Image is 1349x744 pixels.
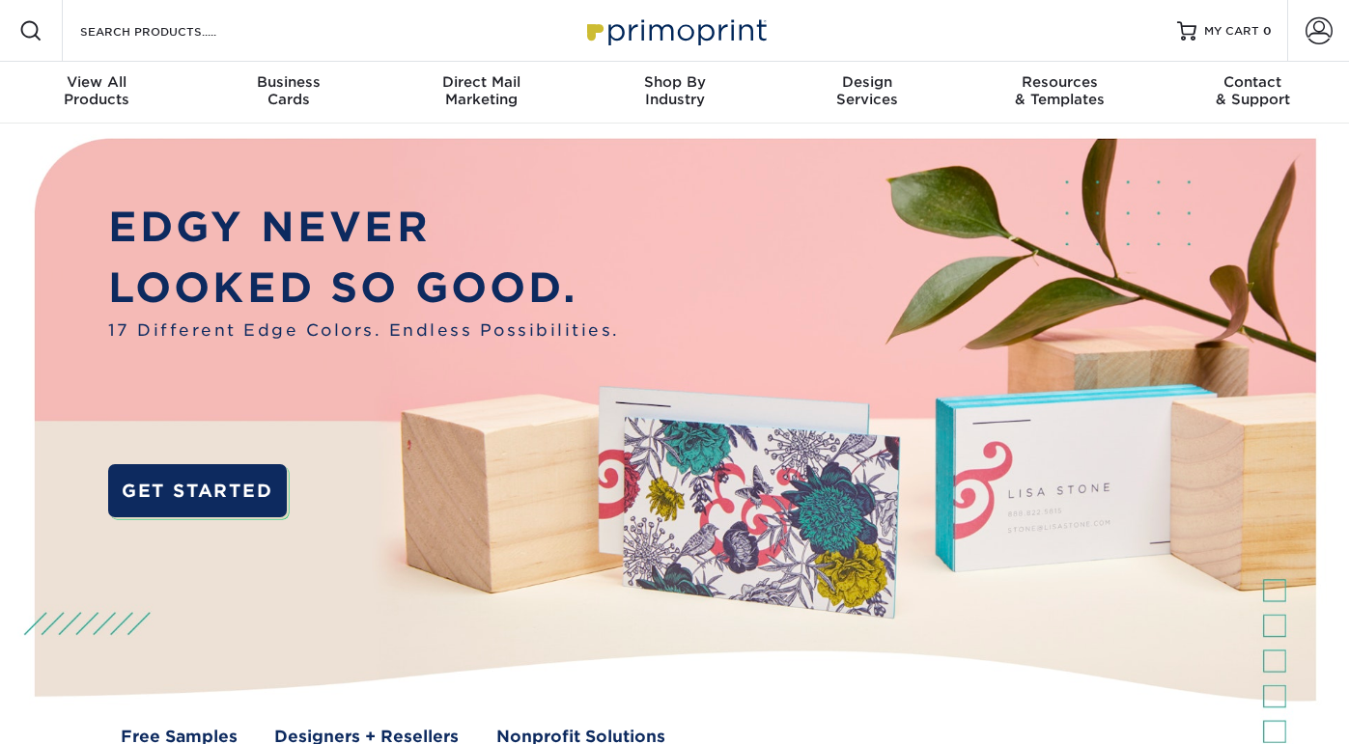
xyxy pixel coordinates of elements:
span: Business [193,73,386,91]
input: SEARCH PRODUCTS..... [78,19,267,42]
p: LOOKED SO GOOD. [108,258,620,318]
span: Design [771,73,964,91]
p: EDGY NEVER [108,197,620,258]
div: Cards [193,73,386,108]
a: GET STARTED [108,464,287,517]
span: Contact [1156,73,1349,91]
div: Services [771,73,964,108]
span: Resources [964,73,1157,91]
a: DesignServices [771,62,964,124]
div: & Templates [964,73,1157,108]
a: Shop ByIndustry [578,62,772,124]
span: Direct Mail [385,73,578,91]
span: 0 [1263,24,1272,38]
a: BusinessCards [193,62,386,124]
img: Primoprint [578,10,772,51]
div: & Support [1156,73,1349,108]
div: Industry [578,73,772,108]
span: Shop By [578,73,772,91]
a: Direct MailMarketing [385,62,578,124]
div: Marketing [385,73,578,108]
span: MY CART [1204,23,1259,40]
span: 17 Different Edge Colors. Endless Possibilities. [108,318,620,343]
a: Resources& Templates [964,62,1157,124]
a: Contact& Support [1156,62,1349,124]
